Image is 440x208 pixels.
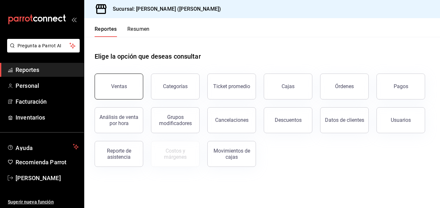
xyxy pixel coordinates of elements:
span: Personal [16,81,79,90]
span: Recomienda Parrot [16,158,79,167]
div: Análisis de venta por hora [99,114,139,126]
button: Órdenes [320,74,369,99]
div: Grupos modificadores [155,114,195,126]
div: Descuentos [275,117,302,123]
button: Reportes [95,26,117,37]
a: Pregunta a Parrot AI [5,47,80,54]
span: Sugerir nueva función [8,199,79,205]
div: navigation tabs [95,26,150,37]
div: Cancelaciones [215,117,249,123]
button: Pagos [376,74,425,99]
div: Costos y márgenes [155,148,195,160]
span: [PERSON_NAME] [16,174,79,182]
button: Categorías [151,74,200,99]
button: Cancelaciones [207,107,256,133]
button: open_drawer_menu [71,17,76,22]
div: Cajas [282,83,295,90]
span: Facturación [16,97,79,106]
span: Pregunta a Parrot AI [17,42,70,49]
button: Grupos modificadores [151,107,200,133]
button: Ventas [95,74,143,99]
h3: Sucursal: [PERSON_NAME] ([PERSON_NAME]) [108,5,221,13]
div: Ventas [111,83,127,89]
button: Pregunta a Parrot AI [7,39,80,52]
button: Datos de clientes [320,107,369,133]
button: Resumen [127,26,150,37]
button: Usuarios [376,107,425,133]
div: Órdenes [335,83,354,89]
div: Categorías [163,83,188,89]
div: Usuarios [391,117,411,123]
div: Movimientos de cajas [212,148,252,160]
span: Inventarios [16,113,79,122]
span: Ayuda [16,143,70,151]
span: Reportes [16,65,79,74]
a: Cajas [264,74,312,99]
button: Movimientos de cajas [207,141,256,167]
div: Pagos [394,83,408,89]
div: Ticket promedio [213,83,250,89]
button: Ticket promedio [207,74,256,99]
button: Análisis de venta por hora [95,107,143,133]
button: Reporte de asistencia [95,141,143,167]
div: Reporte de asistencia [99,148,139,160]
button: Descuentos [264,107,312,133]
h1: Elige la opción que deseas consultar [95,52,201,61]
div: Datos de clientes [325,117,364,123]
button: Contrata inventarios para ver este reporte [151,141,200,167]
